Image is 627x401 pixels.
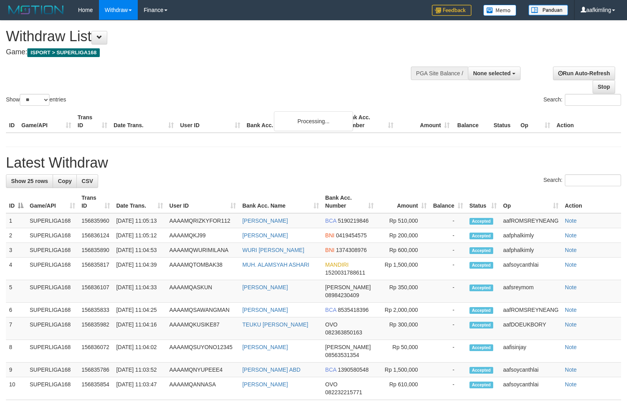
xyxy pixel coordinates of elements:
[325,262,349,268] span: MANDIRI
[274,111,353,131] div: Processing...
[18,110,74,133] th: Game/API
[430,280,466,303] td: -
[20,94,49,106] select: Showentries
[325,329,362,336] span: Copy 082363850163 to clipboard
[377,280,429,303] td: Rp 350,000
[565,367,577,373] a: Note
[500,191,562,213] th: Op: activate to sort column ascending
[500,228,562,243] td: aafphalkimly
[336,232,367,239] span: Copy 0419454575 to clipboard
[336,247,367,253] span: Copy 1374308976 to clipboard
[177,110,243,133] th: User ID
[166,340,239,363] td: AAAAMQSUYONO12345
[553,110,621,133] th: Action
[242,321,308,328] a: TEUKU [PERSON_NAME]
[543,174,621,186] label: Search:
[469,233,493,239] span: Accepted
[469,218,493,225] span: Accepted
[377,243,429,258] td: Rp 600,000
[113,228,166,243] td: [DATE] 11:05:12
[500,243,562,258] td: aafphalkimly
[338,307,369,313] span: Copy 8535418396 to clipboard
[113,213,166,228] td: [DATE] 11:05:13
[166,258,239,280] td: AAAAMQTOMBAK38
[242,367,300,373] a: [PERSON_NAME] ABD
[6,317,27,340] td: 7
[543,94,621,106] label: Search:
[325,381,338,388] span: OVO
[110,110,177,133] th: Date Trans.
[6,174,53,188] a: Show 25 rows
[242,232,288,239] a: [PERSON_NAME]
[78,340,113,363] td: 156836072
[113,258,166,280] td: [DATE] 11:04:39
[166,363,239,377] td: AAAAMQNYUPEEE4
[500,377,562,400] td: aafsoycanthlai
[166,228,239,243] td: AAAAMQKJ99
[466,191,500,213] th: Status: activate to sort column ascending
[325,367,336,373] span: BCA
[325,218,336,224] span: BCA
[500,317,562,340] td: aafDOEUKBORY
[27,243,78,258] td: SUPERLIGA168
[78,258,113,280] td: 156835817
[469,262,493,269] span: Accepted
[469,367,493,374] span: Accepted
[338,218,369,224] span: Copy 5190219846 to clipboard
[325,307,336,313] span: BCA
[473,70,511,76] span: None selected
[553,67,615,80] a: Run Auto-Refresh
[78,377,113,400] td: 156835854
[430,303,466,317] td: -
[242,344,288,350] a: [PERSON_NAME]
[6,228,27,243] td: 2
[11,178,48,184] span: Show 25 rows
[430,258,466,280] td: -
[27,258,78,280] td: SUPERLIGA168
[166,377,239,400] td: AAAAMQANNASA
[500,340,562,363] td: aafisinjay
[27,340,78,363] td: SUPERLIGA168
[377,303,429,317] td: Rp 2,000,000
[166,243,239,258] td: AAAAMQWURIMILANA
[500,303,562,317] td: aafROMSREYNEANG
[430,213,466,228] td: -
[242,218,288,224] a: [PERSON_NAME]
[340,110,397,133] th: Bank Acc. Number
[6,280,27,303] td: 5
[430,340,466,363] td: -
[113,191,166,213] th: Date Trans.: activate to sort column ascending
[325,247,334,253] span: BNI
[430,243,466,258] td: -
[242,307,288,313] a: [PERSON_NAME]
[78,280,113,303] td: 156836107
[6,110,18,133] th: ID
[565,284,577,290] a: Note
[58,178,72,184] span: Copy
[6,213,27,228] td: 1
[517,110,553,133] th: Op
[78,228,113,243] td: 156836124
[565,262,577,268] a: Note
[325,321,338,328] span: OVO
[469,322,493,328] span: Accepted
[325,232,334,239] span: BNI
[565,232,577,239] a: Note
[377,317,429,340] td: Rp 300,000
[27,228,78,243] td: SUPERLIGA168
[242,381,288,388] a: [PERSON_NAME]
[27,317,78,340] td: SUPERLIGA168
[53,174,77,188] a: Copy
[78,191,113,213] th: Trans ID: activate to sort column ascending
[6,340,27,363] td: 8
[377,377,429,400] td: Rp 610,000
[483,5,517,16] img: Button%20Memo.svg
[239,191,322,213] th: Bank Acc. Name: activate to sort column ascending
[242,284,288,290] a: [PERSON_NAME]
[325,284,371,290] span: [PERSON_NAME]
[565,218,577,224] a: Note
[325,269,365,276] span: Copy 1520031788611 to clipboard
[166,213,239,228] td: AAAAMQRIZKYFOR112
[166,280,239,303] td: AAAAMQASKUN
[469,382,493,388] span: Accepted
